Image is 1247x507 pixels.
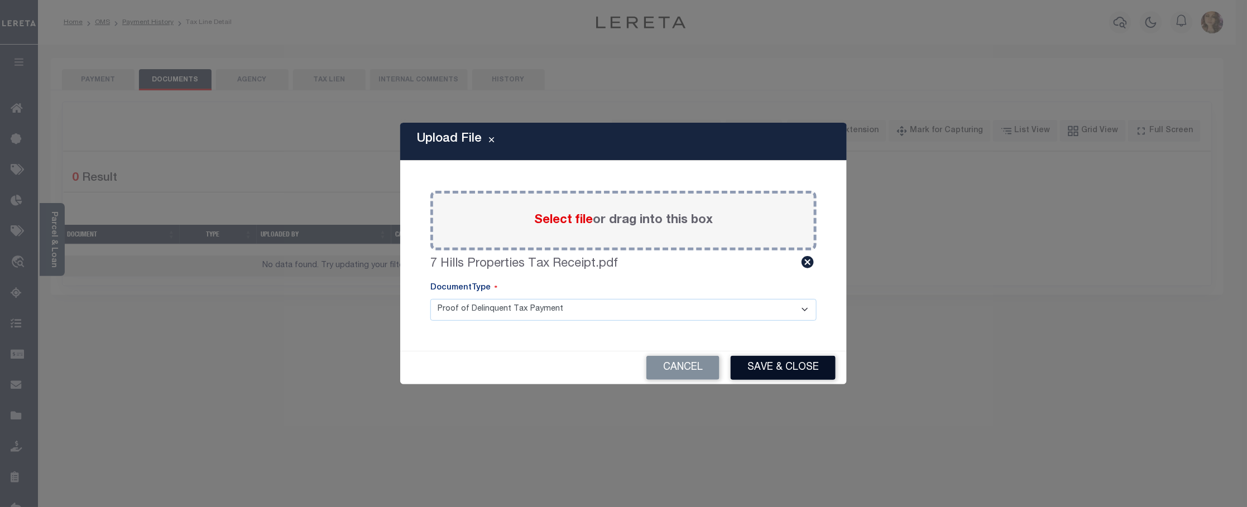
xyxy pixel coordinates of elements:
span: Select file [534,214,593,226]
h5: Upload File [417,132,482,146]
button: Close [482,135,501,148]
label: DocumentType [430,282,497,294]
label: or drag into this box [534,211,713,230]
button: Cancel [646,356,720,380]
button: Save & Close [731,356,836,380]
label: 7 Hills Properties Tax Receipt.pdf [430,255,618,273]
